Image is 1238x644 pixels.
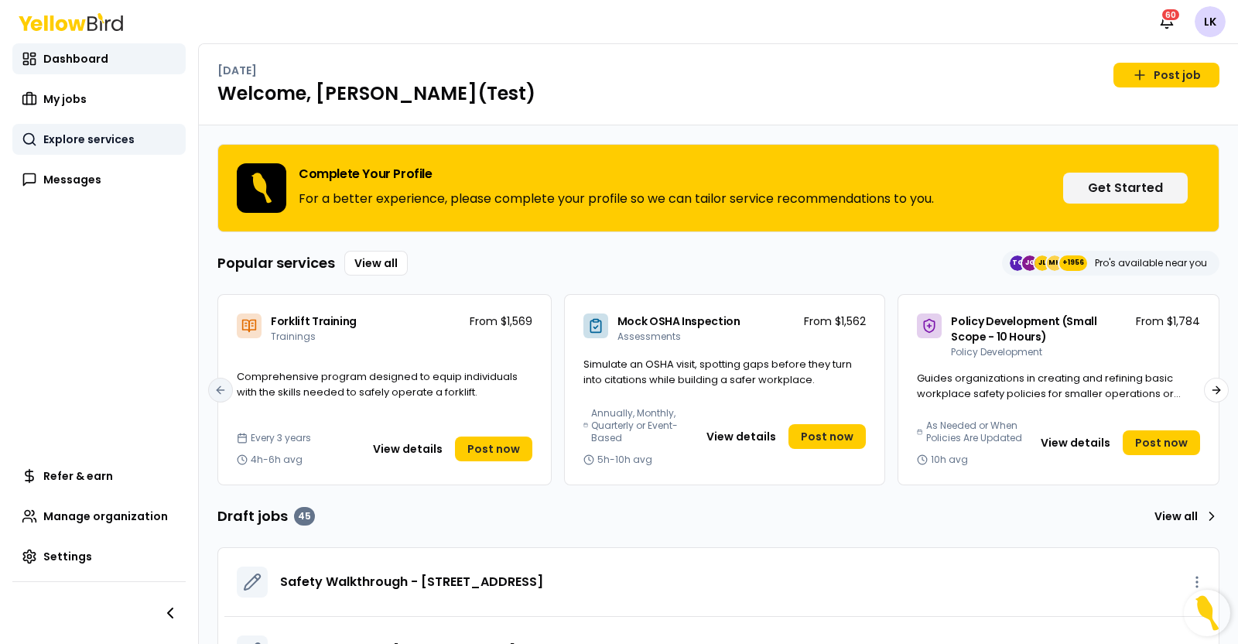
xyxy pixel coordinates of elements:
[951,313,1096,344] span: Policy Development (Small Scope - 10 Hours)
[1095,257,1207,269] p: Pro's available near you
[43,549,92,564] span: Settings
[237,369,518,399] span: Comprehensive program designed to equip individuals with the skills needed to safely operate a fo...
[299,168,934,180] h3: Complete Your Profile
[455,437,532,461] a: Post now
[1062,255,1084,271] span: +1956
[299,190,934,208] p: For a better experience, please complete your profile so we can tailor service recommendations to...
[217,81,1219,106] h1: Welcome, [PERSON_NAME](Test)
[1010,255,1025,271] span: TC
[271,313,357,329] span: Forklift Training
[1148,504,1219,529] a: View all
[294,507,315,526] div: 45
[617,330,681,343] span: Assessments
[12,124,186,155] a: Explore services
[43,132,135,147] span: Explore services
[12,43,186,74] a: Dashboard
[251,432,311,444] span: Every 3 years
[1047,255,1062,271] span: MH
[931,454,968,466] span: 10h avg
[697,424,785,449] button: View details
[804,313,866,329] p: From $1,562
[1022,255,1038,271] span: JG
[43,509,168,524] span: Manage organization
[217,505,315,527] h3: Draft jobs
[217,63,257,78] p: [DATE]
[12,84,186,115] a: My jobs
[1135,435,1188,450] span: Post now
[801,429,853,444] span: Post now
[251,454,303,466] span: 4h-6h avg
[1184,590,1230,636] button: Open Resource Center
[1031,430,1120,455] button: View details
[1063,173,1188,204] button: Get Started
[1195,6,1226,37] span: LK
[617,313,740,329] span: Mock OSHA Inspection
[917,371,1181,416] span: Guides organizations in creating and refining basic workplace safety policies for smaller operati...
[43,468,113,484] span: Refer & earn
[470,313,532,329] p: From $1,569
[43,51,108,67] span: Dashboard
[280,573,543,591] a: Safety Walkthrough - [STREET_ADDRESS]
[271,330,316,343] span: Trainings
[364,437,452,461] button: View details
[951,345,1042,358] span: Policy Development
[926,420,1025,444] span: As Needed or When Policies Are Updated
[344,251,408,276] a: View all
[1113,63,1219,87] a: Post job
[1035,255,1050,271] span: JL
[597,454,652,466] span: 5h-10h avg
[12,501,186,532] a: Manage organization
[217,252,335,274] h3: Popular services
[1161,8,1181,22] div: 60
[12,164,186,195] a: Messages
[467,441,520,457] span: Post now
[591,407,691,444] span: Annually, Monthly, Quarterly or Event-Based
[583,357,852,387] span: Simulate an OSHA visit, spotting gaps before they turn into citations while building a safer work...
[788,424,866,449] a: Post now
[1123,430,1200,455] a: Post now
[12,461,186,492] a: Refer & earn
[43,91,87,107] span: My jobs
[1136,313,1200,329] p: From $1,784
[217,144,1219,232] div: Complete Your ProfileFor a better experience, please complete your profile so we can tailor servi...
[1151,6,1182,37] button: 60
[43,172,101,187] span: Messages
[12,541,186,572] a: Settings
